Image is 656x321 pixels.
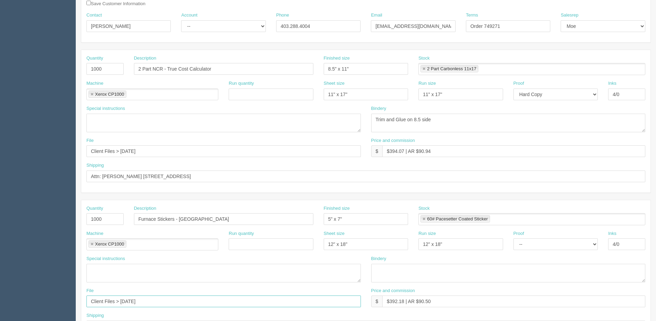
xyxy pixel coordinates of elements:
[418,205,430,212] label: Stock
[86,205,103,212] label: Quantity
[324,230,345,237] label: Sheet size
[229,230,254,237] label: Run quantity
[371,114,646,132] textarea: Trim and Glue on 8.5 side
[371,296,383,307] div: $
[466,12,478,19] label: Terms
[86,230,103,237] label: Machine
[371,145,383,157] div: $
[229,80,254,87] label: Run quantity
[324,80,345,87] label: Sheet size
[608,80,616,87] label: Inks
[371,12,382,19] label: Email
[86,312,104,319] label: Shipping
[95,242,124,246] div: Xerox CP1000
[181,12,197,19] label: Account
[86,256,125,262] label: Special instructions
[561,12,578,19] label: Salesrep
[276,12,289,19] label: Phone
[418,55,430,62] label: Stock
[86,162,104,169] label: Shipping
[371,288,415,294] label: Price and commission
[513,80,524,87] label: Proof
[427,217,488,221] div: 60# Pacesetter Coated Sticker
[371,105,386,112] label: Bindery
[86,55,103,62] label: Quantity
[418,80,436,87] label: Run size
[427,66,476,71] div: 2 Part Carbonless 11x17
[513,230,524,237] label: Proof
[86,80,103,87] label: Machine
[134,55,156,62] label: Description
[95,92,124,96] div: Xerox CP1000
[324,55,350,62] label: Finished size
[418,230,436,237] label: Run size
[371,137,415,144] label: Price and commission
[371,256,386,262] label: Bindery
[324,205,350,212] label: Finished size
[86,288,94,294] label: File
[86,137,94,144] label: File
[608,230,616,237] label: Inks
[134,205,156,212] label: Description
[86,12,102,19] label: Contact
[86,105,125,112] label: Special instructions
